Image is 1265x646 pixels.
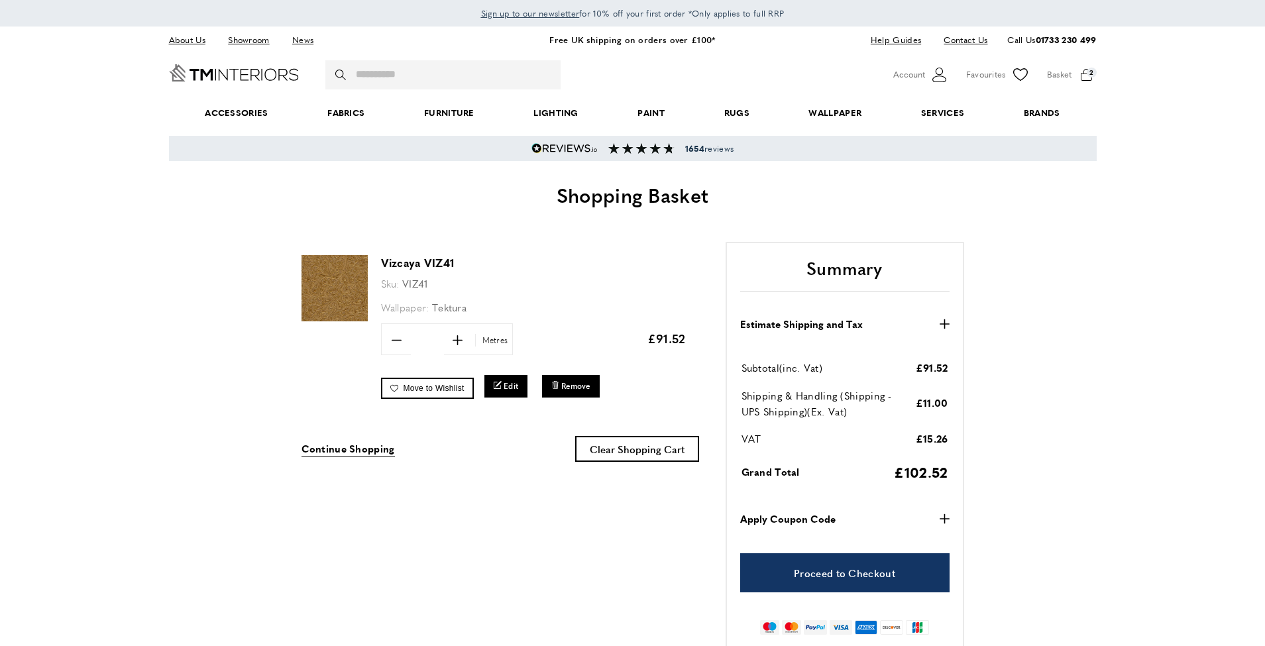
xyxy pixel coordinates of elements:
[916,431,948,445] span: £15.26
[740,553,950,592] a: Proceed to Checkout
[335,60,349,89] button: Search
[740,316,950,332] button: Estimate Shipping and Tax
[302,441,395,457] a: Continue Shopping
[906,620,929,635] img: jcb
[282,31,323,49] a: News
[298,93,394,133] a: Fabrics
[481,7,580,19] span: Sign up to our newsletter
[169,64,299,81] a: Go to Home page
[302,312,368,323] a: Vizcaya VIZ41
[782,620,801,635] img: mastercard
[531,143,598,154] img: Reviews.io 5 stars
[557,180,709,209] span: Shopping Basket
[742,464,800,478] span: Grand Total
[549,33,715,46] a: Free UK shipping on orders over £100*
[575,436,699,462] button: Clear Shopping Cart
[742,360,779,374] span: Subtotal
[779,360,822,374] span: (inc. Vat)
[779,93,891,133] a: Wallpaper
[175,93,298,133] span: Accessories
[685,143,734,154] span: reviews
[694,93,779,133] a: Rugs
[891,93,994,133] a: Services
[740,511,836,527] strong: Apply Coupon Code
[504,380,518,392] span: Edit
[916,396,948,409] span: £11.00
[934,31,987,49] a: Contact Us
[740,316,863,332] strong: Estimate Shipping and Tax
[475,334,512,347] span: Metres
[381,378,474,399] a: Move to Wishlist
[381,276,400,290] span: Sku:
[880,620,903,635] img: discover
[381,300,429,314] span: Wallpaper:
[608,143,675,154] img: Reviews section
[740,256,950,292] h2: Summary
[861,31,931,49] a: Help Guides
[804,620,827,635] img: paypal
[402,276,428,290] span: VIZ41
[647,330,686,347] span: £91.52
[481,7,785,19] span: for 10% off your first order *Only applies to full RRP
[302,255,368,321] img: Vizcaya VIZ41
[394,93,504,133] a: Furniture
[893,65,950,85] button: Customer Account
[481,7,580,20] a: Sign up to our newsletter
[484,375,528,397] a: Edit Vizcaya VIZ41
[685,142,704,154] strong: 1654
[608,93,694,133] a: Paint
[302,441,395,455] span: Continue Shopping
[893,68,925,81] span: Account
[916,360,948,374] span: £91.52
[542,375,600,397] button: Remove Vizcaya VIZ41
[740,511,950,527] button: Apply Coupon Code
[381,255,455,270] a: Vizcaya VIZ41
[432,300,467,314] span: Tektura
[169,31,215,49] a: About Us
[218,31,279,49] a: Showroom
[966,68,1006,81] span: Favourites
[504,93,608,133] a: Lighting
[760,620,779,635] img: maestro
[561,380,590,392] span: Remove
[742,388,892,418] span: Shipping & Handling (Shipping - UPS Shipping)
[894,462,948,482] span: £102.52
[994,93,1089,133] a: Brands
[742,431,761,445] span: VAT
[807,404,847,418] span: (Ex. Vat)
[966,65,1030,85] a: Favourites
[590,442,685,456] span: Clear Shopping Cart
[404,384,465,393] span: Move to Wishlist
[830,620,852,635] img: visa
[855,620,878,635] img: american-express
[1036,33,1097,46] a: 01733 230 499
[1007,33,1096,47] p: Call Us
